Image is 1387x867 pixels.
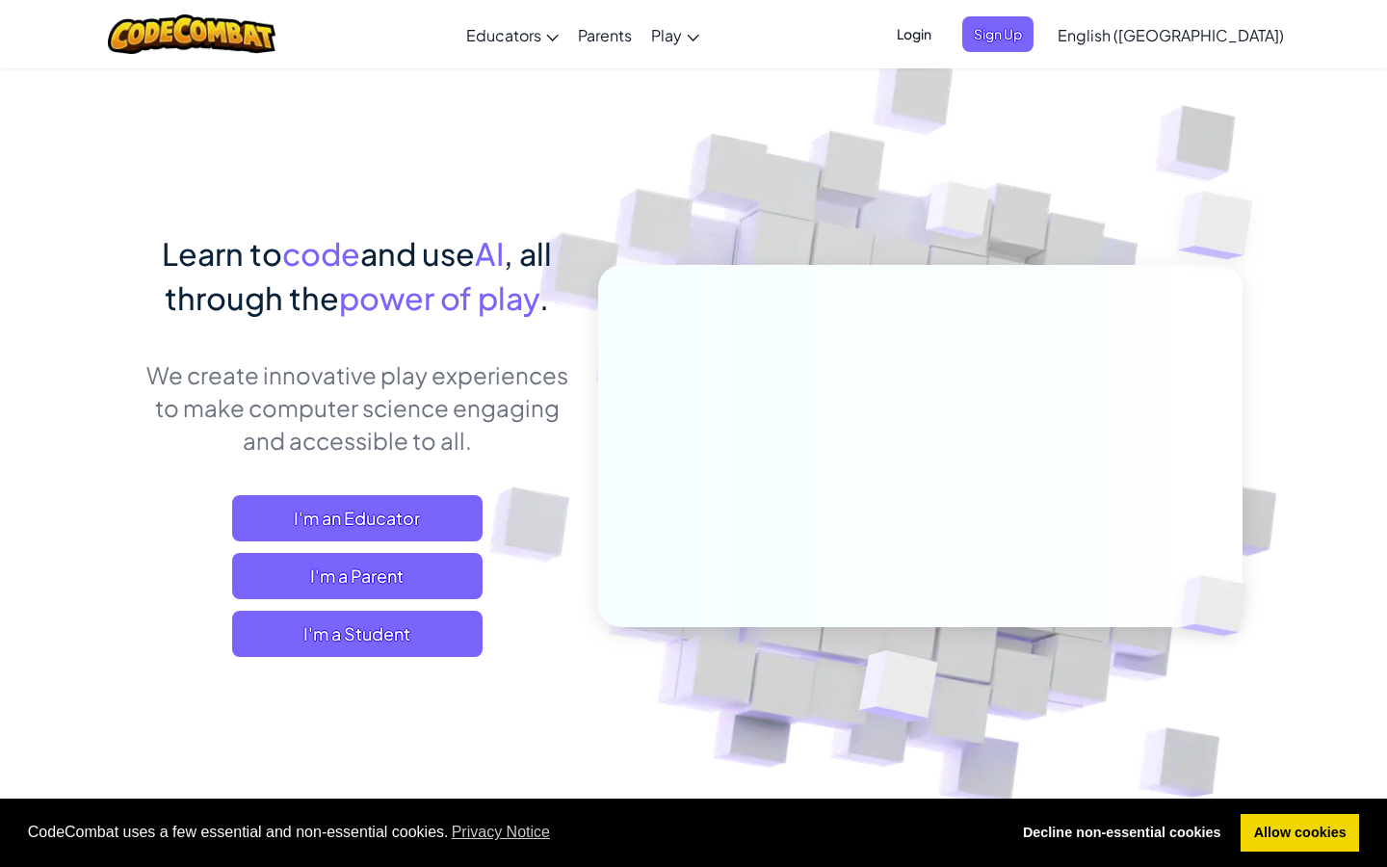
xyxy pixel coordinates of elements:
[641,9,709,61] a: Play
[1058,25,1284,45] span: English ([GEOGRAPHIC_DATA])
[539,278,549,317] span: .
[162,234,282,273] span: Learn to
[360,234,475,273] span: and use
[339,278,539,317] span: power of play
[28,818,995,847] span: CodeCombat uses a few essential and non-essential cookies.
[812,610,984,770] img: Overlap cubes
[457,9,568,61] a: Educators
[1148,536,1293,676] img: Overlap cubes
[144,358,569,457] p: We create innovative play experiences to make computer science engaging and accessible to all.
[890,144,1029,287] img: Overlap cubes
[568,9,641,61] a: Parents
[232,553,483,599] a: I'm a Parent
[1139,144,1306,307] img: Overlap cubes
[962,16,1034,52] button: Sign Up
[232,611,483,657] button: I'm a Student
[449,818,554,847] a: learn more about cookies
[651,25,682,45] span: Play
[466,25,541,45] span: Educators
[108,14,276,54] img: CodeCombat logo
[282,234,360,273] span: code
[475,234,504,273] span: AI
[232,495,483,541] a: I'm an Educator
[885,16,943,52] button: Login
[1048,9,1294,61] a: English ([GEOGRAPHIC_DATA])
[1241,814,1359,853] a: allow cookies
[1009,814,1234,853] a: deny cookies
